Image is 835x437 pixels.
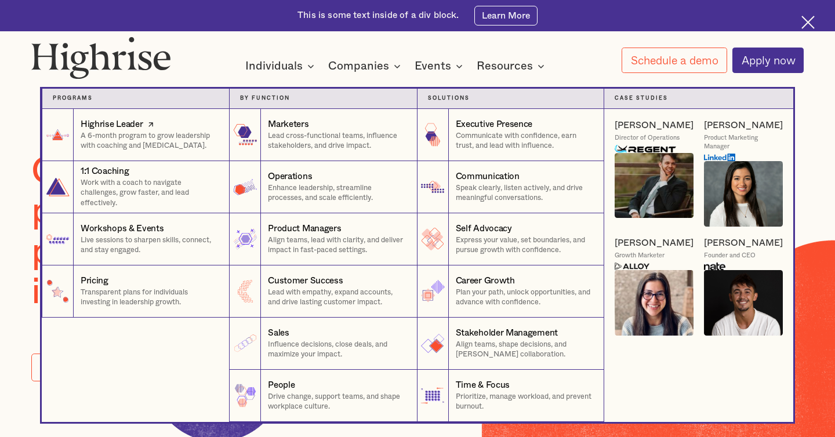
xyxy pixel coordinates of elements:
p: Enhance leadership, streamline processes, and scale efficiently. [268,183,406,203]
a: Customer SuccessLead with empathy, expand accounts, and drive lasting customer impact. [229,265,416,318]
div: Operations [268,170,312,183]
div: Companies [328,59,404,73]
p: Align teams, shape decisions, and [PERSON_NAME] collaboration. [456,340,593,360]
p: Transparent plans for individuals investing in leadership growth. [81,287,219,308]
p: Lead cross-functional teams, influence stakeholders, and drive impact. [268,131,406,151]
a: Product ManagersAlign teams, lead with clarity, and deliver impact in fast-paced settings. [229,213,416,265]
a: [PERSON_NAME] [615,237,694,249]
a: Highrise LeaderA 6-month program to grow leadership with coaching and [MEDICAL_DATA]. [42,109,229,161]
p: Lead with empathy, expand accounts, and drive lasting customer impact. [268,287,406,308]
a: Stakeholder ManagementAlign teams, shape decisions, and [PERSON_NAME] collaboration. [417,318,604,370]
strong: Solutions [428,96,470,101]
div: Pricing [81,275,108,287]
p: Express your value, set boundaries, and pursue growth with confidence. [456,235,593,256]
img: Cross icon [801,16,815,29]
a: Get started [31,354,119,381]
strong: by function [240,96,290,101]
strong: Case Studies [615,96,668,101]
div: Highrise Leader [81,118,143,130]
a: Executive PresenceCommunicate with confidence, earn trust, and lead with influence. [417,109,604,161]
div: Events [415,59,466,73]
div: Resources [477,59,548,73]
div: Product Marketing Manager [704,134,783,151]
h1: Online leadership development program for growth-minded professionals in fast-paced industries [31,151,595,312]
div: Marketers [268,118,308,130]
div: Workshops & Events [81,223,164,235]
div: Stakeholder Management [456,327,558,339]
a: Career GrowthPlan your path, unlock opportunities, and advance with confidence. [417,265,604,318]
div: Founder and CEO [704,252,756,260]
a: OperationsEnhance leadership, streamline processes, and scale efficiently. [229,161,416,213]
a: [PERSON_NAME] [704,237,783,249]
div: Self Advocacy [456,223,512,235]
a: Time & FocusPrioritize, manage workload, and prevent burnout. [417,370,604,422]
p: Speak clearly, listen actively, and drive meaningful conversations. [456,183,593,203]
div: People [268,379,295,391]
div: Companies [328,59,389,73]
p: Align teams, lead with clarity, and deliver impact in fast-paced settings. [268,235,406,256]
a: PricingTransparent plans for individuals investing in leadership growth. [42,265,229,318]
div: Time & Focus [456,379,510,391]
a: Schedule a demo [622,48,727,73]
div: Director of Operations [615,134,680,142]
a: PeopleDrive change, support teams, and shape workplace culture. [229,370,416,422]
div: Individuals [245,59,303,73]
p: Prioritize, manage workload, and prevent burnout. [456,392,593,412]
p: Work with a coach to navigate challenges, grow faster, and lead effectively. [81,178,219,209]
div: Communication [456,170,520,183]
a: MarketersLead cross-functional teams, influence stakeholders, and drive impact. [229,109,416,161]
div: 1:1 Coaching [81,165,129,177]
a: [PERSON_NAME] [615,119,694,132]
img: Highrise logo [31,37,171,79]
strong: Programs [53,96,93,101]
p: Drive change, support teams, and shape workplace culture. [268,392,406,412]
div: Growth Marketer [615,252,665,260]
p: Communicate with confidence, earn trust, and lead with influence. [456,131,593,151]
div: Product Managers [268,223,341,235]
div: Events [415,59,451,73]
nav: Individuals [70,68,765,422]
div: Resources [477,59,533,73]
div: This is some text inside of a div block. [297,9,459,21]
div: Individuals [245,59,318,73]
a: SalesInfluence decisions, close deals, and maximize your impact. [229,318,416,370]
div: Sales [268,327,289,339]
p: A 6-month program to grow leadership with coaching and [MEDICAL_DATA]. [81,131,219,151]
p: Live sessions to sharpen skills, connect, and stay engaged. [81,235,219,256]
a: Learn More [474,6,537,26]
div: Career Growth [456,275,515,287]
p: Plan your path, unlock opportunities, and advance with confidence. [456,287,593,308]
p: Influence decisions, close deals, and maximize your impact. [268,340,406,360]
a: Apply now [732,48,804,73]
a: Workshops & EventsLive sessions to sharpen skills, connect, and stay engaged. [42,213,229,265]
a: CommunicationSpeak clearly, listen actively, and drive meaningful conversations. [417,161,604,213]
div: Executive Presence [456,118,533,130]
a: [PERSON_NAME] [704,119,783,132]
div: Customer Success [268,275,343,287]
a: Self AdvocacyExpress your value, set boundaries, and pursue growth with confidence. [417,213,604,265]
a: 1:1 CoachingWork with a coach to navigate challenges, grow faster, and lead effectively. [42,161,229,213]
